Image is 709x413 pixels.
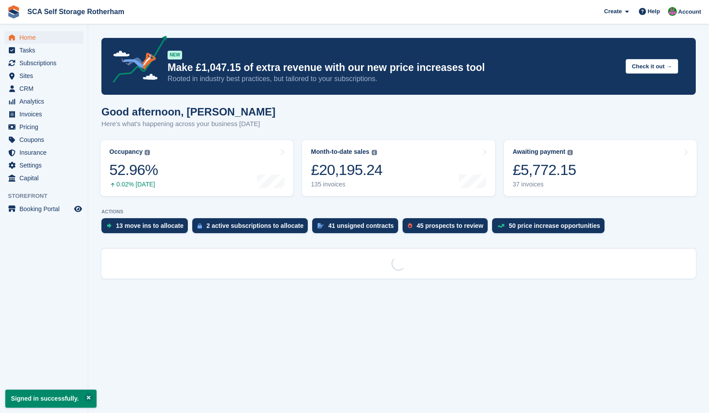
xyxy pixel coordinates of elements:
p: Here's what's happening across your business [DATE] [101,119,276,129]
p: Rooted in industry best practices, but tailored to your subscriptions. [168,74,619,84]
div: 135 invoices [311,181,382,188]
img: contract_signature_icon-13c848040528278c33f63329250d36e43548de30e8caae1d1a13099fd9432cc5.svg [317,223,324,228]
a: 45 prospects to review [403,218,492,238]
a: menu [4,57,83,69]
a: menu [4,121,83,133]
span: Settings [19,159,72,171]
a: menu [4,172,83,184]
div: NEW [168,51,182,60]
div: 13 move ins to allocate [116,222,183,229]
span: Insurance [19,146,72,159]
span: Booking Portal [19,203,72,215]
div: 41 unsigned contracts [328,222,394,229]
span: Account [678,7,701,16]
p: Signed in successfully. [5,390,97,408]
img: icon-info-grey-7440780725fd019a000dd9b08b2336e03edf1995a4989e88bcd33f0948082b44.svg [145,150,150,155]
span: Home [19,31,72,44]
span: Storefront [8,192,88,201]
div: 45 prospects to review [417,222,483,229]
img: prospect-51fa495bee0391a8d652442698ab0144808aea92771e9ea1ae160a38d050c398.svg [408,223,412,228]
a: menu [4,31,83,44]
a: menu [4,44,83,56]
a: Awaiting payment £5,772.15 37 invoices [504,140,697,196]
span: Help [648,7,660,16]
span: Coupons [19,134,72,146]
span: Create [604,7,622,16]
img: icon-info-grey-7440780725fd019a000dd9b08b2336e03edf1995a4989e88bcd33f0948082b44.svg [372,150,377,155]
a: menu [4,95,83,108]
div: 50 price increase opportunities [509,222,600,229]
span: Tasks [19,44,72,56]
div: 52.96% [109,161,158,179]
div: 37 invoices [513,181,576,188]
span: Subscriptions [19,57,72,69]
p: ACTIONS [101,209,696,215]
a: menu [4,134,83,146]
a: 2 active subscriptions to allocate [192,218,312,238]
img: price-adjustments-announcement-icon-8257ccfd72463d97f412b2fc003d46551f7dbcb40ab6d574587a9cd5c0d94... [105,36,167,86]
div: £20,195.24 [311,161,382,179]
a: Preview store [73,204,83,214]
span: Capital [19,172,72,184]
p: Make £1,047.15 of extra revenue with our new price increases tool [168,61,619,74]
img: icon-info-grey-7440780725fd019a000dd9b08b2336e03edf1995a4989e88bcd33f0948082b44.svg [567,150,573,155]
img: active_subscription_to_allocate_icon-d502201f5373d7db506a760aba3b589e785aa758c864c3986d89f69b8ff3... [198,223,202,229]
div: £5,772.15 [513,161,576,179]
span: Sites [19,70,72,82]
a: menu [4,70,83,82]
a: Occupancy 52.96% 0.02% [DATE] [101,140,293,196]
span: Pricing [19,121,72,133]
a: menu [4,203,83,215]
a: menu [4,108,83,120]
a: 41 unsigned contracts [312,218,403,238]
img: stora-icon-8386f47178a22dfd0bd8f6a31ec36ba5ce8667c1dd55bd0f319d3a0aa187defe.svg [7,5,20,19]
div: Month-to-date sales [311,148,369,156]
h1: Good afternoon, [PERSON_NAME] [101,106,276,118]
span: CRM [19,82,72,95]
a: menu [4,82,83,95]
a: menu [4,159,83,171]
a: SCA Self Storage Rotherham [24,4,128,19]
img: Sarah Race [668,7,677,16]
img: move_ins_to_allocate_icon-fdf77a2bb77ea45bf5b3d319d69a93e2d87916cf1d5bf7949dd705db3b84f3ca.svg [107,223,112,228]
a: 13 move ins to allocate [101,218,192,238]
span: Invoices [19,108,72,120]
a: 50 price increase opportunities [492,218,609,238]
img: price_increase_opportunities-93ffe204e8149a01c8c9dc8f82e8f89637d9d84a8eef4429ea346261dce0b2c0.svg [497,224,504,228]
a: Month-to-date sales £20,195.24 135 invoices [302,140,495,196]
div: 2 active subscriptions to allocate [206,222,303,229]
span: Analytics [19,95,72,108]
a: menu [4,146,83,159]
div: Awaiting payment [513,148,566,156]
button: Check it out → [626,59,678,74]
div: Occupancy [109,148,142,156]
div: 0.02% [DATE] [109,181,158,188]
